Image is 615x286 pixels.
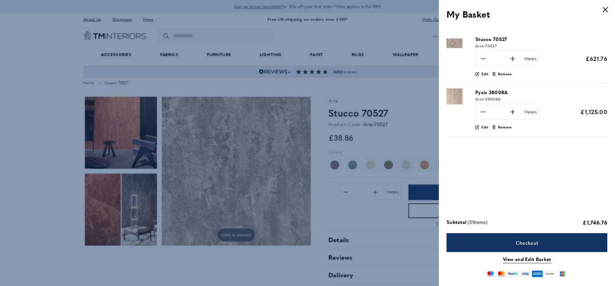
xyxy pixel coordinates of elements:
[492,71,512,77] button: Remove product "Stucco 70527" from cart
[475,71,488,77] a: Edit product "Stucco 70527"
[447,8,607,20] h3: My Basket
[599,3,612,16] button: Close panel
[481,124,488,130] span: Edit
[486,270,495,277] img: maestro
[447,218,466,226] span: Subtotal
[532,270,543,277] img: american-express
[492,124,512,130] button: Remove product "Pyxis 38008A" from cart
[475,124,488,130] a: Edit product "Pyxis 38008A"
[524,109,537,115] span: Meters
[447,233,607,252] a: Checkout
[475,88,508,96] span: Pyxis 38008A
[481,71,488,77] span: Edit
[496,270,506,277] img: mastercard
[520,270,530,277] img: visa
[447,35,471,53] a: Product "Stucco 70527"
[583,218,607,226] span: £1,746.76
[447,88,471,106] a: Product "Pyxis 38008A"
[544,270,555,277] img: discover
[498,124,512,130] span: Remove
[475,35,507,43] span: Stucco 70527
[507,270,519,277] img: paypal
[469,218,474,225] span: 31
[580,108,607,116] span: £1,125.00
[586,54,607,62] span: £621.76
[557,270,568,277] img: jcb
[475,43,497,49] span: Arte-70527
[498,71,512,77] span: Remove
[524,56,537,61] span: Meters
[468,218,488,226] span: ( Items)
[475,96,501,102] span: Arte-38008A
[503,255,551,263] a: View and Edit Basket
